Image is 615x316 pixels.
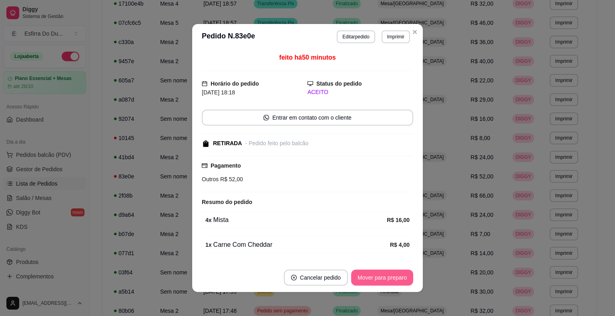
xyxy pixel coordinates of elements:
span: R$ 52,00 [219,176,243,182]
strong: Status do pedido [316,80,362,87]
button: Close [408,26,421,38]
button: Editarpedido [337,30,375,43]
button: whats-appEntrar em contato com o cliente [202,110,413,126]
div: - Pedido feito pelo balcão [245,139,308,148]
button: Mover para preparo [351,270,413,286]
strong: Horário do pedido [211,80,259,87]
strong: R$ 4,00 [390,242,410,248]
span: Outros [202,176,219,182]
span: [DATE] 18:18 [202,89,235,96]
span: close-circle [291,275,297,280]
span: calendar [202,81,207,86]
div: Carne Com Cheddar [205,240,390,250]
div: ACEITO [307,88,413,96]
div: Mista [205,215,387,225]
button: close-circleCancelar pedido [284,270,348,286]
strong: R$ 16,00 [387,217,410,223]
span: credit-card [202,163,207,168]
span: desktop [307,81,313,86]
strong: Pagamento [211,162,241,169]
h3: Pedido N. 83e0e [202,30,255,43]
strong: 4 x [205,217,212,223]
strong: Resumo do pedido [202,199,252,205]
strong: 1 x [205,242,212,248]
div: RETIRADA [213,139,242,148]
span: whats-app [263,115,269,120]
span: feito há 50 minutos [279,54,336,61]
button: Imprimir [382,30,410,43]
